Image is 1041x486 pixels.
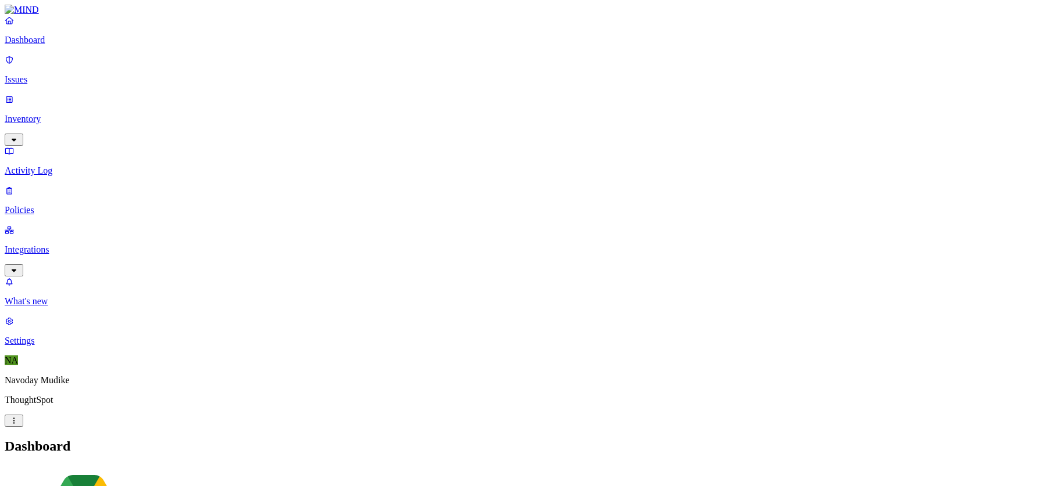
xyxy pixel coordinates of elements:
[5,146,1036,176] a: Activity Log
[5,114,1036,124] p: Inventory
[5,185,1036,215] a: Policies
[5,244,1036,255] p: Integrations
[5,316,1036,346] a: Settings
[5,438,1036,454] h2: Dashboard
[5,15,1036,45] a: Dashboard
[5,336,1036,346] p: Settings
[5,165,1036,176] p: Activity Log
[5,94,1036,144] a: Inventory
[5,35,1036,45] p: Dashboard
[5,276,1036,307] a: What's new
[5,296,1036,307] p: What's new
[5,375,1036,386] p: Navoday Mudike
[5,205,1036,215] p: Policies
[5,355,18,365] span: NA
[5,74,1036,85] p: Issues
[5,395,1036,405] p: ThoughtSpot
[5,55,1036,85] a: Issues
[5,225,1036,275] a: Integrations
[5,5,1036,15] a: MIND
[5,5,39,15] img: MIND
